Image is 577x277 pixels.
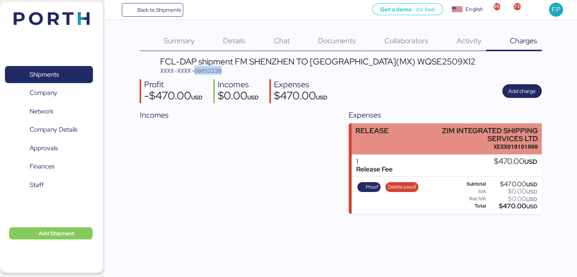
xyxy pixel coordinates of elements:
[357,182,381,192] button: Proof
[39,229,74,238] span: Add Shipment
[385,182,418,192] button: Delete proof
[384,36,428,46] span: Collaborators
[356,165,393,173] div: Release Fee
[122,3,184,17] a: Back to Shipments
[30,161,54,172] span: Finances
[247,94,259,101] span: USD
[30,106,53,117] span: Network
[164,36,195,46] span: Summary
[552,5,560,14] span: FP
[30,143,58,154] span: Approvals
[274,90,327,103] div: $470.00
[487,196,537,202] div: $0.00
[218,79,259,90] div: Incomes
[455,203,486,209] div: Total
[526,181,537,188] span: USD
[5,140,93,157] a: Approvals
[355,127,388,135] div: RELEASE
[223,36,245,46] span: Details
[526,203,537,210] span: USD
[509,36,537,46] span: Charges
[487,181,537,187] div: $470.00
[274,36,289,46] span: Chat
[191,94,203,101] span: USD
[109,3,122,16] button: Menu
[502,84,542,98] button: Add charge
[5,158,93,175] a: Finances
[5,66,93,83] a: Shipments
[5,84,93,102] a: Company
[428,127,538,143] div: ZIM INTEGRATED SHIPPING SERVICES LTD
[160,67,222,74] span: XXXX-XXXX-O0052230
[428,143,538,151] div: XEXX010101000
[349,109,541,121] div: Expenses
[316,94,327,101] span: USD
[5,103,93,120] a: Network
[5,121,93,138] a: Company Details
[526,196,537,203] span: USD
[30,69,59,80] span: Shipments
[9,227,93,239] button: Add Shipment
[144,90,203,103] div: -$470.00
[388,183,416,191] span: Delete proof
[30,124,77,135] span: Company Details
[508,87,536,96] span: Add charge
[144,79,203,90] div: Profit
[494,157,537,166] div: $470.00
[140,109,332,121] div: Incomes
[318,36,356,46] span: Documents
[457,36,481,46] span: Activity
[5,176,93,194] a: Staff
[366,183,378,191] span: Proof
[356,157,393,165] div: 1
[30,179,44,190] span: Staff
[487,189,537,194] div: $0.00
[160,57,475,66] div: FCL-DAP shipment FM SHENZHEN TO [GEOGRAPHIC_DATA](MX) WQSE2509X12
[218,90,259,103] div: $0.00
[465,5,483,13] div: English
[487,203,537,209] div: $470.00
[30,87,57,98] span: Company
[455,189,486,194] div: IVA
[526,188,537,195] span: USD
[274,79,327,90] div: Expenses
[455,196,486,201] div: Ret IVA
[455,181,486,187] div: Subtotal
[137,5,181,14] span: Back to Shipments
[524,157,537,166] span: USD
